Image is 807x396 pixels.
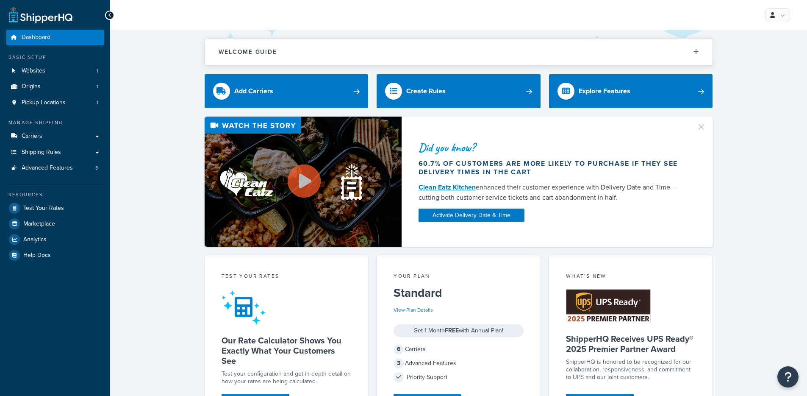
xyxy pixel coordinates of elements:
span: Marketplace [23,220,55,228]
div: 60.7% of customers are more likely to purchase if they see delivery times in the cart [419,159,686,176]
div: Did you know? [419,142,686,153]
span: Test Your Rates [23,205,64,212]
div: Add Carriers [234,85,273,97]
span: Pickup Locations [22,99,66,106]
h5: ShipperHQ Receives UPS Ready® 2025 Premier Partner Award [566,334,696,354]
strong: FREE [445,326,459,335]
div: Create Rules [406,85,446,97]
li: Advanced Features [6,160,104,176]
span: 3 [394,358,404,368]
li: Pickup Locations [6,95,104,111]
h5: Standard [394,286,524,300]
span: Carriers [22,133,42,140]
a: Create Rules [377,74,541,108]
div: Explore Features [579,85,630,97]
a: Shipping Rules [6,145,104,160]
a: Help Docs [6,248,104,263]
a: Pickup Locations1 [6,95,104,111]
a: View Plan Details [394,306,433,314]
span: Origins [22,83,41,90]
span: 3 [95,165,98,172]
a: Test Your Rates [6,201,104,216]
a: Websites1 [6,63,104,79]
span: 6 [394,344,404,354]
button: Welcome Guide [205,39,713,65]
a: Advanced Features3 [6,160,104,176]
span: Analytics [23,236,47,243]
span: Help Docs [23,252,51,259]
div: enhanced their customer experience with Delivery Date and Time — cutting both customer service ti... [419,182,686,203]
div: Basic Setup [6,54,104,61]
li: Origins [6,79,104,95]
div: What's New [566,272,696,282]
span: Dashboard [22,34,50,41]
a: Activate Delivery Date & Time [419,209,524,222]
a: Marketplace [6,216,104,231]
a: Clean Eatz Kitchen [419,182,476,192]
div: Test your rates [222,272,352,282]
span: Websites [22,67,45,75]
div: Carriers [394,343,524,355]
div: Manage Shipping [6,119,104,126]
h2: Welcome Guide [219,49,277,55]
p: ShipperHQ is honored to be recognized for our collaboration, responsiveness, and commitment to UP... [566,358,696,381]
a: Explore Features [549,74,713,108]
div: Advanced Features [394,357,524,369]
div: Resources [6,191,104,198]
img: Video thumbnail [205,117,402,247]
div: Get 1 Month with Annual Plan! [394,324,524,337]
li: Websites [6,63,104,79]
span: Shipping Rules [22,149,61,156]
span: 1 [97,99,98,106]
h5: Our Rate Calculator Shows You Exactly What Your Customers See [222,335,352,366]
div: Test your configuration and get in-depth detail on how your rates are being calculated. [222,370,352,385]
span: 1 [97,83,98,90]
span: 1 [97,67,98,75]
div: Priority Support [394,371,524,383]
div: Your Plan [394,272,524,282]
a: Carriers [6,128,104,144]
span: Advanced Features [22,165,73,172]
a: Dashboard [6,30,104,45]
a: Analytics [6,232,104,247]
button: Open Resource Center [777,366,799,388]
a: Origins1 [6,79,104,95]
a: Add Carriers [205,74,369,108]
